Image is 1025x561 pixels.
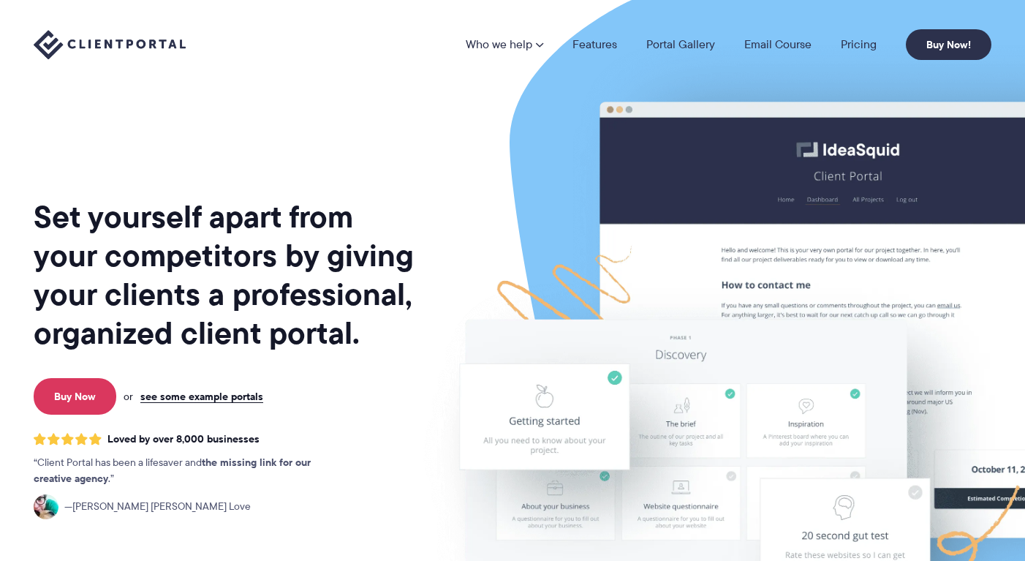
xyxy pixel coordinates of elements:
[466,39,543,50] a: Who we help
[646,39,715,50] a: Portal Gallery
[744,39,812,50] a: Email Course
[34,378,116,415] a: Buy Now
[841,39,877,50] a: Pricing
[64,499,251,515] span: [PERSON_NAME] [PERSON_NAME] Love
[906,29,991,60] a: Buy Now!
[34,455,341,487] p: Client Portal has been a lifesaver and .
[140,390,263,403] a: see some example portals
[34,454,311,486] strong: the missing link for our creative agency
[34,197,417,353] h1: Set yourself apart from your competitors by giving your clients a professional, organized client ...
[124,390,133,403] span: or
[107,433,260,445] span: Loved by over 8,000 businesses
[572,39,617,50] a: Features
